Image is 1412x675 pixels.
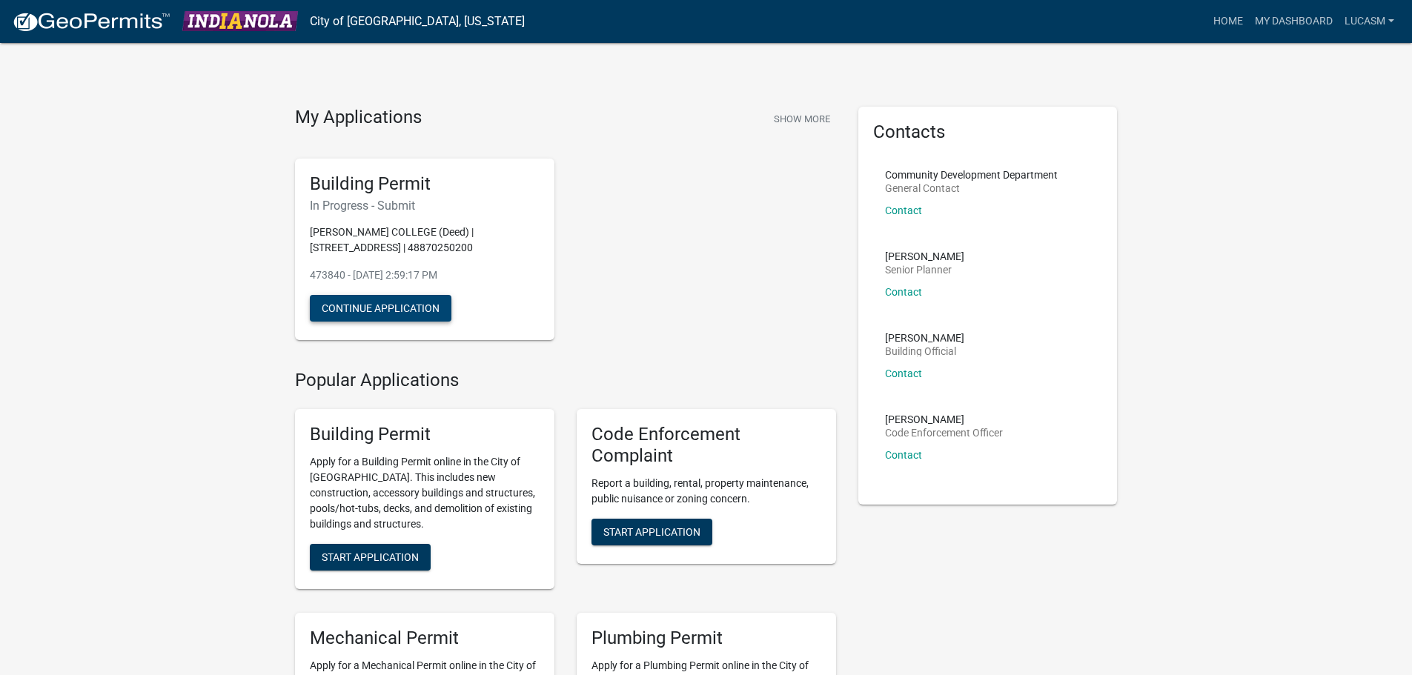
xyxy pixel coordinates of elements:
[591,628,821,649] h5: Plumbing Permit
[1207,7,1249,36] a: Home
[1249,7,1339,36] a: My Dashboard
[1339,7,1400,36] a: LucasM
[885,265,964,275] p: Senior Planner
[310,295,451,322] button: Continue Application
[768,107,836,131] button: Show More
[310,199,540,213] h6: In Progress - Submit
[591,424,821,467] h5: Code Enforcement Complaint
[885,205,922,216] a: Contact
[885,183,1058,193] p: General Contact
[310,9,525,34] a: City of [GEOGRAPHIC_DATA], [US_STATE]
[603,525,700,537] span: Start Application
[310,628,540,649] h5: Mechanical Permit
[591,519,712,545] button: Start Application
[885,414,1003,425] p: [PERSON_NAME]
[885,251,964,262] p: [PERSON_NAME]
[310,544,431,571] button: Start Application
[885,346,964,356] p: Building Official
[873,122,1103,143] h5: Contacts
[310,267,540,283] p: 473840 - [DATE] 2:59:17 PM
[310,424,540,445] h5: Building Permit
[310,173,540,195] h5: Building Permit
[310,225,540,256] p: [PERSON_NAME] COLLEGE (Deed) | [STREET_ADDRESS] | 48870250200
[295,107,422,129] h4: My Applications
[885,286,922,298] a: Contact
[885,449,922,461] a: Contact
[310,454,540,532] p: Apply for a Building Permit online in the City of [GEOGRAPHIC_DATA]. This includes new constructi...
[885,428,1003,438] p: Code Enforcement Officer
[322,551,419,563] span: Start Application
[885,368,922,379] a: Contact
[295,370,836,391] h4: Popular Applications
[182,11,298,31] img: City of Indianola, Iowa
[591,476,821,507] p: Report a building, rental, property maintenance, public nuisance or zoning concern.
[885,170,1058,180] p: Community Development Department
[885,333,964,343] p: [PERSON_NAME]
